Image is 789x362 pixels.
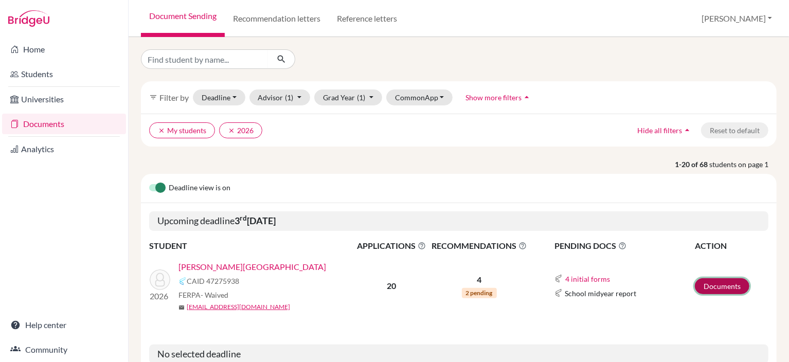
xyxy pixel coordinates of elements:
i: arrow_drop_up [682,125,692,135]
a: Students [2,64,126,84]
span: Hide all filters [637,126,682,135]
button: [PERSON_NAME] [697,9,777,28]
img: Common App logo [554,275,563,283]
span: students on page 1 [709,159,777,170]
a: Analytics [2,139,126,159]
sup: rd [240,214,247,222]
a: Documents [2,114,126,134]
a: Community [2,339,126,360]
h5: Upcoming deadline [149,211,768,231]
img: Bridge-U [8,10,49,27]
span: - Waived [201,291,228,299]
button: clearMy students [149,122,215,138]
button: Reset to default [701,122,768,138]
span: APPLICATIONS [355,240,428,252]
span: mail [178,304,185,311]
p: 2026 [150,290,170,302]
th: STUDENT [149,239,355,252]
span: CAID 47275938 [187,276,239,286]
strong: 1-20 of 68 [675,159,709,170]
i: filter_list [149,93,157,101]
button: clear2026 [219,122,262,138]
img: Stojadinovic, Eo [150,269,170,290]
span: Filter by [159,93,189,102]
a: Home [2,39,126,60]
button: Hide all filtersarrow_drop_up [629,122,701,138]
a: Help center [2,315,126,335]
span: Show more filters [465,93,522,102]
input: Find student by name... [141,49,268,69]
b: 20 [387,281,397,291]
b: 3 [DATE] [235,215,276,226]
a: [EMAIL_ADDRESS][DOMAIN_NAME] [187,302,290,312]
p: 4 [429,274,529,286]
a: Documents [695,278,749,294]
span: (1) [285,93,294,102]
span: (1) [357,93,365,102]
span: School midyear report [565,288,636,299]
a: [PERSON_NAME][GEOGRAPHIC_DATA] [178,261,326,273]
span: RECOMMENDATIONS [429,240,529,252]
span: PENDING DOCS [554,240,694,252]
span: FERPA [178,289,228,300]
button: Grad Year(1) [314,89,382,105]
i: clear [228,127,235,134]
button: Show more filtersarrow_drop_up [457,89,541,105]
i: clear [158,127,165,134]
a: Universities [2,89,126,110]
th: ACTION [694,239,768,252]
img: Common App logo [554,289,563,297]
button: Deadline [193,89,245,105]
i: arrow_drop_up [522,92,532,102]
img: Common App logo [178,277,187,285]
span: 2 pending [462,288,497,298]
button: Advisor(1) [249,89,311,105]
button: CommonApp [386,89,453,105]
span: Deadline view is on [169,182,230,194]
button: 4 initial forms [565,273,611,285]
